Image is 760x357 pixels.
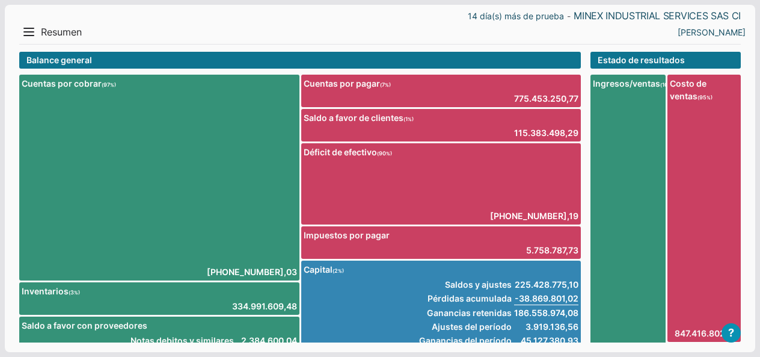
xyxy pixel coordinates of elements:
[304,146,579,158] span: Déficit de efectivo
[22,77,297,90] span: Cuentas por cobrar
[419,292,512,305] span: Pérdidas acumulada
[514,334,578,347] span: 45.127.380,93
[660,81,678,88] i: 100
[670,327,738,340] a: 847.416.802,66
[22,285,297,297] span: Inventarios
[514,126,578,139] a: 115.383.498,29
[490,210,578,222] span: [PHONE_NUMBER],19
[514,278,578,291] span: 225.428.775,10
[403,116,414,122] i: 1
[678,26,746,39] a: ALEJANDRA RAMIREZ RAMIREZ
[380,81,391,88] i: 7
[590,52,741,69] div: Estado de resultados
[567,13,571,20] span: -
[69,289,80,296] i: 3
[670,77,738,102] span: Costo de ventas
[304,263,579,276] span: Capital
[593,77,678,90] span: Ingresos/ventas
[19,52,581,69] div: Balance general
[232,300,297,312] a: 334.991.609,48
[419,334,512,347] span: Ganancias del período
[468,10,564,22] a: 14 día(s) más de prueba
[722,323,741,343] button: ?
[697,94,712,101] i: 95
[514,306,578,319] span: 186.558.974,08
[22,319,297,332] span: Saldo a favor con proveedores
[377,150,392,157] i: 90
[41,26,82,39] span: Resumen
[526,244,578,256] a: 5.758.787,73
[130,334,234,347] span: Notas debitos y similares
[236,334,297,347] span: 2.384.600,04
[514,292,578,305] span: -38.869.801,02
[304,111,579,124] span: Saldo a favor de clientes
[304,229,579,241] span: Impuestos por pagar
[514,320,578,333] span: 3.919.136,56
[19,22,38,42] button: Menu
[514,92,578,105] a: 775.453.250,77
[304,77,579,90] span: Cuentas por pagar
[574,10,741,22] a: MINEX INDUSTRIAL SERVICES SAS CI
[207,265,297,278] a: [PHONE_NUMBER],03
[419,320,512,333] span: Ajustes del período
[102,81,116,88] i: 97
[332,267,344,274] i: 2
[419,278,512,291] span: Saldos y ajustes
[419,306,512,319] span: Ganancias retenidas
